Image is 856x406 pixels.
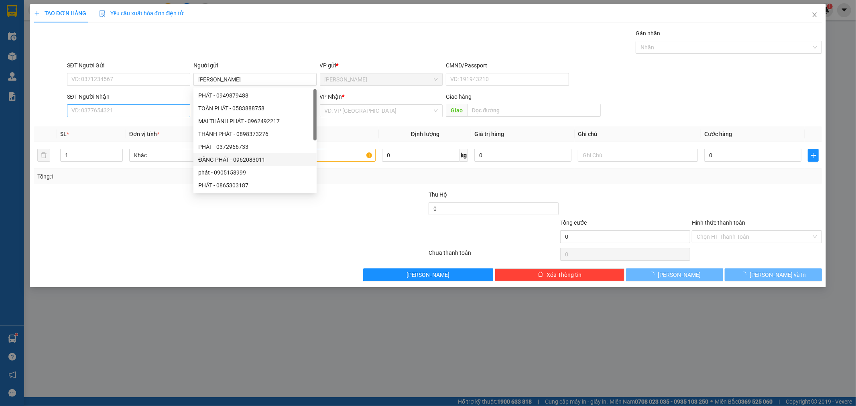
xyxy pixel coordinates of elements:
button: deleteXóa Thông tin [495,268,625,281]
div: VP gửi [320,61,443,70]
div: PHÁT - 0949879488 [198,91,312,100]
div: THÀNH PHÁT - 0898373276 [198,130,312,138]
input: 0 [474,149,571,162]
div: CMND/Passport [446,61,569,70]
div: MAI THÀNH PHÁT - 0962492217 [198,117,312,126]
div: ĐĂNG PHÁT - 0962083011 [193,153,317,166]
span: delete [538,272,543,278]
span: Giá trị hàng [474,131,504,137]
span: TẠO ĐƠN HÀNG [34,10,86,16]
span: Giao [446,104,467,117]
span: Cước hàng [704,131,732,137]
span: SL [60,131,67,137]
input: Ghi Chú [578,149,698,162]
span: down [116,156,121,161]
span: Increase Value [114,149,122,155]
span: [PERSON_NAME] [407,270,449,279]
label: Gán nhãn [636,30,660,37]
div: Chưa thanh toán [428,248,560,262]
button: [PERSON_NAME] và In [725,268,822,281]
img: logo.jpg [111,10,130,29]
button: delete [37,149,50,162]
div: ĐĂNG PHÁT - 0962083011 [198,155,312,164]
button: Close [803,4,826,26]
div: MAI THÀNH PHÁT - 0962492217 [193,115,317,128]
span: plus [808,152,818,158]
span: up [116,150,121,155]
div: Người gửi [193,61,317,70]
div: PHÁT - 0865303187 [193,179,317,192]
b: BIÊN NHẬN GỬI HÀNG [65,12,90,63]
button: [PERSON_NAME] [626,268,723,281]
span: Giao hàng [446,93,472,100]
span: loading [649,272,658,277]
th: Ghi chú [575,126,701,142]
img: logo.jpg [10,10,50,50]
span: kg [460,149,468,162]
input: Dọc đường [467,104,601,117]
div: phát - 0905158999 [198,168,312,177]
div: PHÁT - 0372966733 [193,140,317,153]
span: Thu Hộ [429,191,447,198]
img: icon [99,10,106,17]
label: Hình thức thanh toán [692,219,745,226]
div: TOÀN PHÁT - 0583888758 [193,102,317,115]
span: Tổng cước [560,219,587,226]
div: TOÀN PHÁT - 0583888758 [198,104,312,113]
span: VP Nhận [320,93,342,100]
div: phát - 0905158999 [193,166,317,179]
span: Xóa Thông tin [547,270,582,279]
span: Decrease Value [114,155,122,161]
button: [PERSON_NAME] [363,268,493,281]
div: Tổng: 1 [37,172,330,181]
b: [DOMAIN_NAME] [91,30,134,37]
div: PHÁT - 0372966733 [198,142,312,151]
div: SĐT Người Gửi [67,61,190,70]
div: PHÁT - 0865303187 [198,181,312,190]
span: Định lượng [411,131,439,137]
span: Lê Hồng Phong [325,73,438,85]
span: plus [34,10,40,16]
span: close [811,12,818,18]
span: Yêu cầu xuất hóa đơn điện tử [99,10,184,16]
div: PHÁT - 0949879488 [193,89,317,102]
span: loading [741,272,750,277]
div: SĐT Người Nhận [67,92,190,101]
li: (c) 2017 [91,38,134,48]
span: [PERSON_NAME] [658,270,701,279]
span: Khác [134,149,244,161]
button: plus [808,149,819,162]
div: THÀNH PHÁT - 0898373276 [193,128,317,140]
span: [PERSON_NAME] và In [750,270,806,279]
span: Đơn vị tính [129,131,159,137]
